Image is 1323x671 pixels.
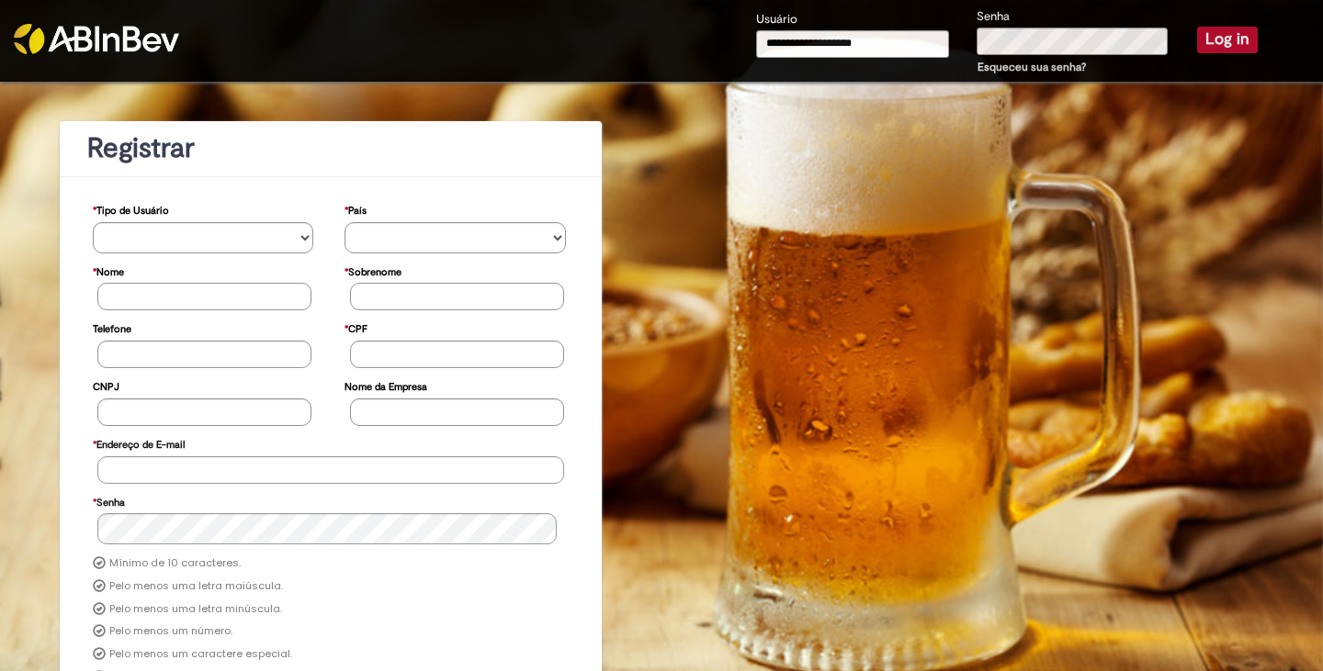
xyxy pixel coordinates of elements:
label: Senha [977,8,1010,26]
label: País [345,196,367,222]
label: Senha [93,487,125,514]
button: Log in [1197,27,1258,52]
label: Tipo de Usuário [93,196,169,222]
label: Pelo menos um número. [109,624,232,639]
label: Mínimo de 10 caracteres. [109,556,241,571]
img: ABInbev-white.png [14,24,179,54]
label: Nome [93,257,124,284]
label: Pelo menos um caractere especial. [109,647,292,662]
label: Endereço de E-mail [93,430,185,456]
label: CPF [345,314,367,341]
label: Sobrenome [345,257,401,284]
h1: Registrar [87,133,574,163]
label: Pelo menos uma letra maiúscula. [109,579,283,594]
label: Usuário [756,11,797,28]
label: Pelo menos uma letra minúscula. [109,602,282,617]
label: Nome da Empresa [345,372,427,398]
label: CNPJ [93,372,119,398]
a: Esqueceu sua senha? [978,60,1086,74]
label: Telefone [93,314,131,341]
